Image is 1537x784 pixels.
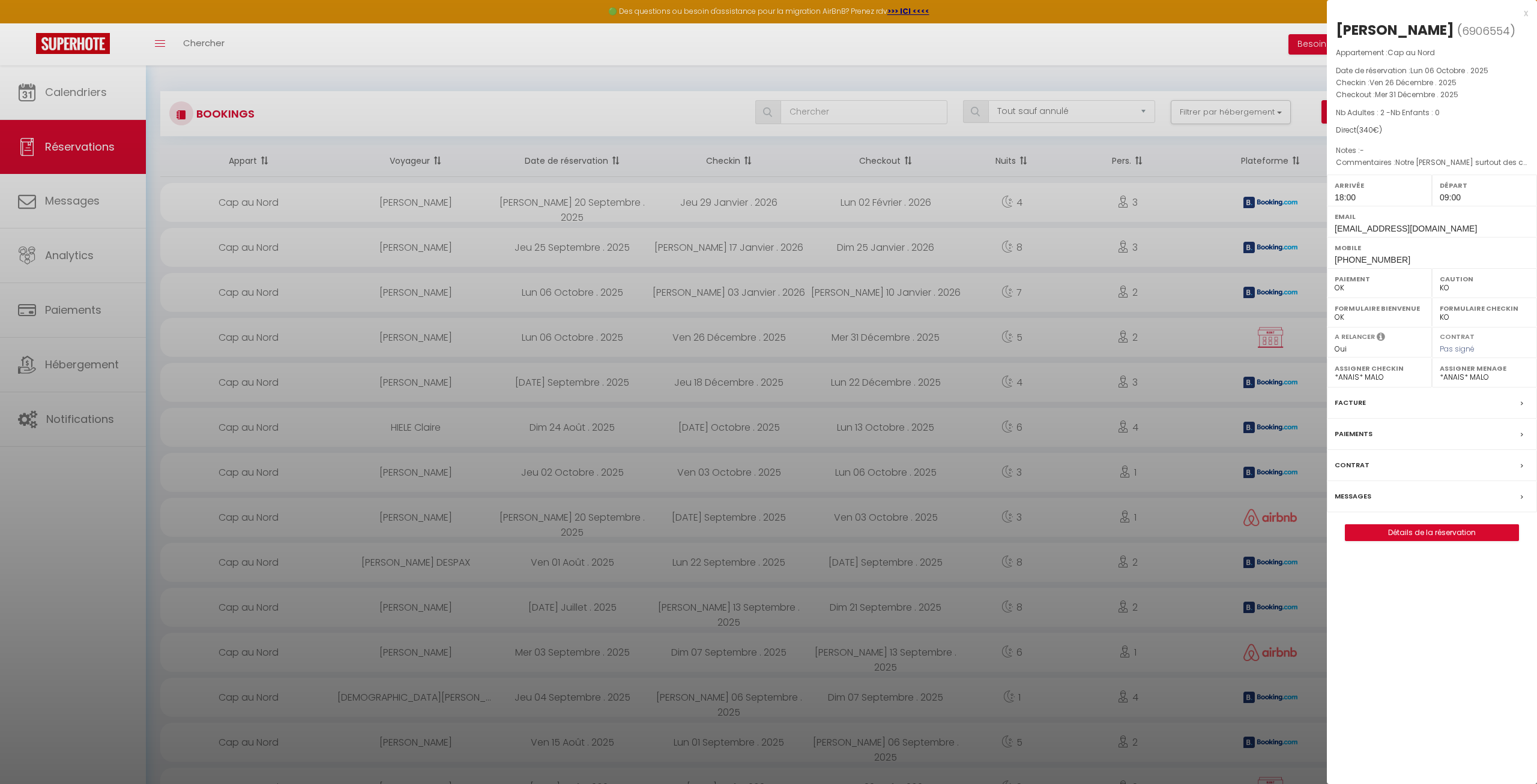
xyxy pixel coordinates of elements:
[1335,224,1477,233] span: [EMAIL_ADDRESS][DOMAIN_NAME]
[1335,459,1369,471] label: Contrat
[1336,65,1528,77] p: Date de réservation :
[1440,273,1529,285] label: Caution
[1440,344,1475,354] span: Pas signé
[1335,255,1410,265] span: [PHONE_NUMBER]
[1336,125,1528,136] div: Direct
[1336,145,1528,157] p: Notes :
[1440,179,1529,191] label: Départ
[1410,65,1488,76] span: Lun 06 Octobre . 2025
[1335,179,1424,191] label: Arrivée
[1440,193,1461,202] span: 09:00
[1391,107,1440,118] span: Nb Enfants : 0
[1335,302,1424,314] label: Formulaire Bienvenue
[1440,362,1529,374] label: Assigner Menage
[1335,193,1356,202] span: 18:00
[1335,211,1529,223] label: Email
[1457,22,1515,39] span: ( )
[1377,332,1385,345] i: Sélectionner OUI si vous souhaiter envoyer les séquences de messages post-checkout
[1336,107,1440,118] span: Nb Adultes : 2 -
[1335,428,1372,440] label: Paiements
[1336,157,1528,169] p: Commentaires :
[1360,145,1364,155] span: -
[1335,396,1366,409] label: Facture
[1359,125,1373,135] span: 340
[1440,302,1529,314] label: Formulaire Checkin
[1345,524,1519,541] button: Détails de la réservation
[1335,362,1424,374] label: Assigner Checkin
[1369,77,1457,88] span: Ven 26 Décembre . 2025
[1356,125,1382,135] span: ( €)
[1327,6,1528,20] div: x
[1336,20,1454,40] div: [PERSON_NAME]
[1336,77,1528,89] p: Checkin :
[1336,89,1528,101] p: Checkout :
[1335,332,1375,342] label: A relancer
[1345,525,1518,540] a: Détails de la réservation
[1336,47,1528,59] p: Appartement :
[1388,47,1435,58] span: Cap au Nord
[1440,332,1475,340] label: Contrat
[1375,89,1458,100] span: Mer 31 Décembre . 2025
[1335,242,1529,254] label: Mobile
[1335,490,1371,503] label: Messages
[1335,273,1424,285] label: Paiement
[1462,23,1510,38] span: 6906554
